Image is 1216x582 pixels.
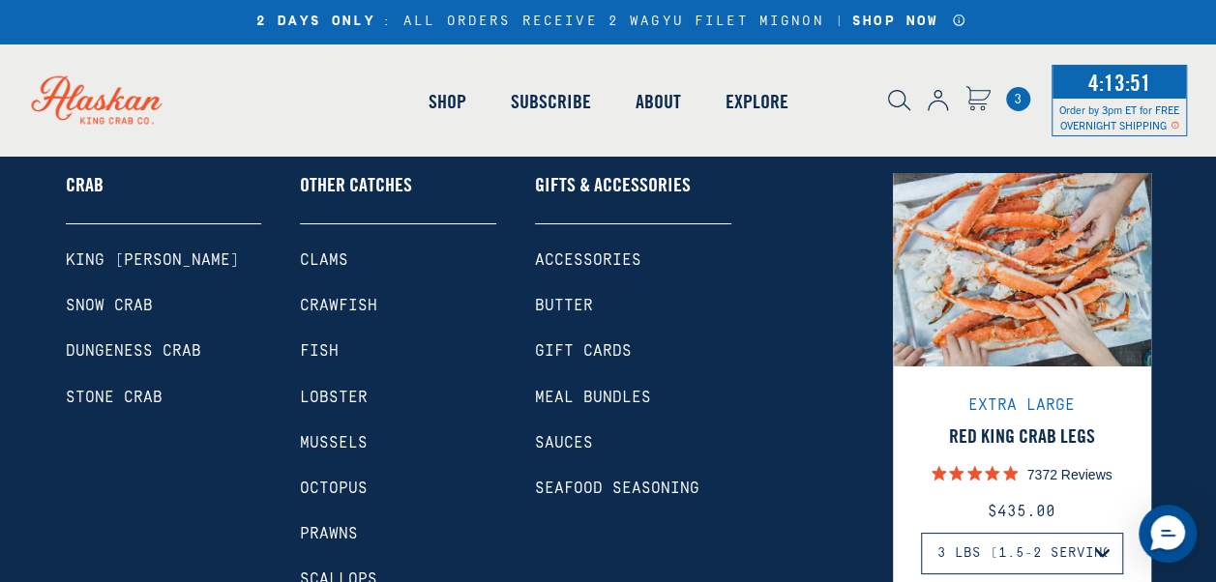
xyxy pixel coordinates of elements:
a: King [PERSON_NAME] [66,251,262,270]
a: Cart [1006,87,1030,111]
span: Order by 3pm ET for FREE OVERNIGHT SHIPPING [1059,102,1179,131]
a: Shop [406,46,489,157]
select: Red King Crab Legs Select [921,533,1123,574]
a: Snow Crab [66,297,262,315]
p: 7372 Reviews [1027,464,1112,483]
img: account [928,90,948,111]
a: Crab [66,173,262,224]
span: $435.00 [988,503,1055,520]
strong: 2 DAYS ONLY [256,14,375,30]
span: Shipping Notice Icon [1171,118,1179,131]
a: Other Catches [300,173,496,224]
a: Gifts & Accessories [535,173,731,224]
a: Lobster [300,389,496,407]
div: : ALL ORDERS RECEIVE 2 WAGYU FILET MIGNON | [250,14,966,30]
a: Dungeness Crab [66,342,262,361]
span: 4:13:51 [1083,63,1156,102]
a: Butter [535,297,731,315]
a: Red King Crab Legs [921,424,1123,448]
a: Announcement Bar Modal [952,14,966,27]
strong: SHOP NOW [852,14,938,29]
a: Crawfish [300,297,496,315]
a: Gift Cards [535,342,731,361]
span: 4.9 out of 5 stars rating in total 7372 reviews. [932,459,1018,486]
a: About [613,46,703,157]
a: Meal Bundles [535,389,731,407]
img: Red King Crab Legs [893,130,1151,388]
span: 3 [1006,87,1030,111]
a: Explore [703,46,811,157]
a: Clams [300,251,496,270]
img: search [888,90,910,111]
span: Extra Large [968,396,1075,414]
a: Stone Crab [66,389,262,407]
a: Seafood Seasoning [535,480,731,498]
a: Prawns [300,525,496,543]
div: Messenger Dummy Widget [1139,505,1197,563]
a: Sauces [535,434,731,452]
a: Accessories [535,251,731,270]
a: Fish [300,342,496,361]
a: SHOP NOW [845,14,945,30]
a: Mussels [300,434,496,452]
img: Alaskan King Crab Co. logo [10,54,184,145]
a: 7372 Reviews [921,459,1123,486]
a: Octopus [300,480,496,498]
a: Cart [965,86,991,114]
a: Subscribe [489,46,613,157]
